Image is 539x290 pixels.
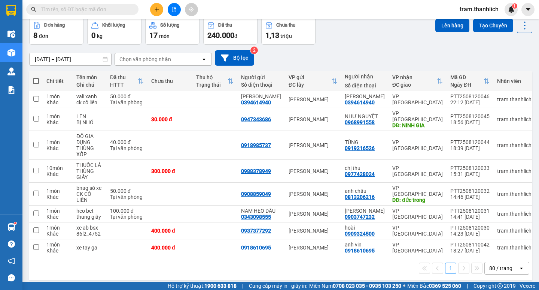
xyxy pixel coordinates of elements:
[14,222,16,224] sup: 1
[154,7,159,12] span: plus
[289,168,337,174] div: [PERSON_NAME]
[450,214,490,220] div: 14:41 [DATE]
[46,248,69,254] div: Khác
[454,5,505,14] span: tram.thanhlich
[151,228,189,234] div: 400.000 đ
[241,99,271,105] div: 0394614940
[345,208,385,214] div: HOÀNG KIM
[450,82,484,88] div: Ngày ĐH
[91,31,95,40] span: 0
[345,139,385,145] div: TÙNG
[7,223,15,231] img: warehouse-icon
[168,282,237,290] span: Hỗ trợ kỹ thuật:
[8,274,15,281] span: message
[250,47,258,54] sup: 2
[76,82,103,88] div: Ghi chú
[403,284,405,287] span: ⚪️
[7,30,15,38] img: warehouse-icon
[241,191,271,197] div: 0908859049
[450,242,490,248] div: PTT2508110042
[521,3,535,16] button: caret-down
[450,119,490,125] div: 18:56 [DATE]
[333,283,401,289] strong: 0708 023 035 - 0935 103 250
[207,31,234,40] span: 240.000
[392,225,443,237] div: VP [GEOGRAPHIC_DATA]
[241,214,271,220] div: 0343098555
[241,116,271,122] div: 0947343686
[110,194,144,200] div: Tại văn phòng
[345,225,385,231] div: hoài
[241,82,281,88] div: Số điện thoại
[46,194,69,200] div: Khác
[192,71,237,91] th: Toggle SortBy
[261,18,316,45] button: Chưa thu1,13 triệu
[289,245,337,251] div: [PERSON_NAME]
[151,78,189,84] div: Chưa thu
[119,56,171,63] div: Chọn văn phòng nhận
[97,33,103,39] span: kg
[241,228,271,234] div: 0937377292
[46,214,69,220] div: Khác
[289,82,331,88] div: ĐC lấy
[392,122,443,128] div: DĐ: NINH GIA
[46,171,69,177] div: Khác
[196,74,228,80] div: Thu hộ
[450,171,490,177] div: 15:31 [DATE]
[46,165,69,171] div: 10 món
[76,145,103,157] div: THÙNG XỐP
[345,119,375,125] div: 0968991558
[392,242,443,254] div: VP [GEOGRAPHIC_DATA]
[450,231,490,237] div: 14:23 [DATE]
[513,3,516,9] span: 1
[392,139,443,151] div: VP [GEOGRAPHIC_DATA]
[196,82,228,88] div: Trạng thái
[345,194,375,200] div: 0813206216
[241,142,271,148] div: 0918985737
[171,7,177,12] span: file-add
[110,139,144,145] div: 40.000 đ
[289,191,337,197] div: [PERSON_NAME]
[234,33,237,39] span: đ
[46,225,69,231] div: 1 món
[241,208,281,214] div: NAM HEO DẦU
[215,50,254,66] button: Bộ lọc
[497,245,532,251] div: tram.thanhlich
[185,3,198,16] button: aim
[6,5,16,16] img: logo-vxr
[110,93,144,99] div: 50.000 đ
[392,93,443,105] div: VP [GEOGRAPHIC_DATA]
[389,71,447,91] th: Toggle SortBy
[450,208,490,214] div: PTT2508120031
[450,139,490,145] div: PTT2508120044
[151,116,189,122] div: 30.000 đ
[76,113,103,119] div: LEN
[429,283,461,289] strong: 0369 525 060
[76,93,103,99] div: vali xanh
[159,33,170,39] span: món
[76,185,103,191] div: bnag số xe
[450,74,484,80] div: Mã GD
[392,185,443,197] div: VP [GEOGRAPHIC_DATA]
[497,228,532,234] div: tram.thanhlich
[345,83,385,89] div: Số điện thoại
[29,18,83,45] button: Đơn hàng8đơn
[168,3,181,16] button: file-add
[309,282,401,290] span: Miền Nam
[345,214,375,220] div: 0903747232
[241,245,271,251] div: 0918610695
[392,165,443,177] div: VP [GEOGRAPHIC_DATA]
[76,119,103,125] div: BỊ NHỎ
[241,93,281,99] div: ngọc anh
[41,5,130,14] input: Tìm tên, số ĐT hoặc mã đơn
[87,18,141,45] button: Khối lượng0kg
[110,188,144,194] div: 50.000 đ
[189,7,194,12] span: aim
[345,74,385,80] div: Người nhận
[76,225,103,237] div: xe ab bsx 86l2_4752
[76,214,103,220] div: thung giấy
[46,139,69,145] div: 1 món
[289,211,337,217] div: [PERSON_NAME]
[280,33,292,39] span: triệu
[435,19,469,32] button: Lên hàng
[489,264,512,272] div: 80 / trang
